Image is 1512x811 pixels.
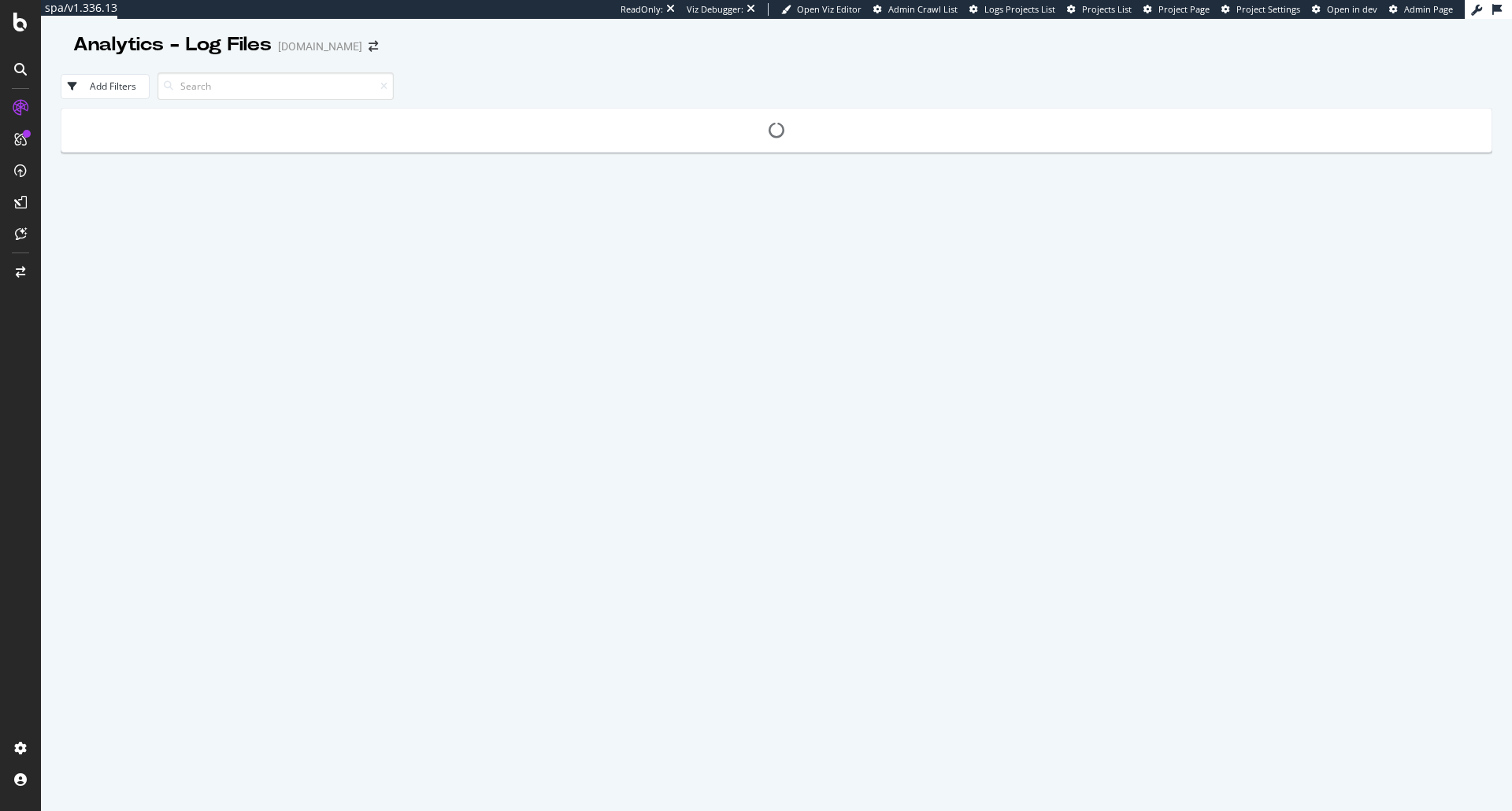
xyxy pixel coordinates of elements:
[888,3,958,15] span: Admin Crawl List
[621,3,663,16] div: ReadOnly:
[1404,3,1453,15] span: Admin Page
[687,3,743,16] div: Viz Debugger:
[1389,3,1453,16] a: Admin Page
[781,3,862,16] a: Open Viz Editor
[873,3,958,16] a: Admin Crawl List
[1143,3,1210,16] a: Project Page
[278,39,362,54] div: [DOMAIN_NAME]
[1327,3,1377,15] span: Open in dev
[969,3,1055,16] a: Logs Projects List
[984,3,1055,15] span: Logs Projects List
[73,31,272,58] div: Analytics - Log Files
[369,41,378,52] div: arrow-right-arrow-left
[797,3,862,15] span: Open Viz Editor
[90,79,136,93] div: Add Filters
[157,72,394,100] input: Search
[1312,3,1377,16] a: Open in dev
[1082,3,1132,15] span: Projects List
[1067,3,1132,16] a: Projects List
[61,74,150,99] button: Add Filters
[1158,3,1210,15] span: Project Page
[1236,3,1300,15] span: Project Settings
[1221,3,1300,16] a: Project Settings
